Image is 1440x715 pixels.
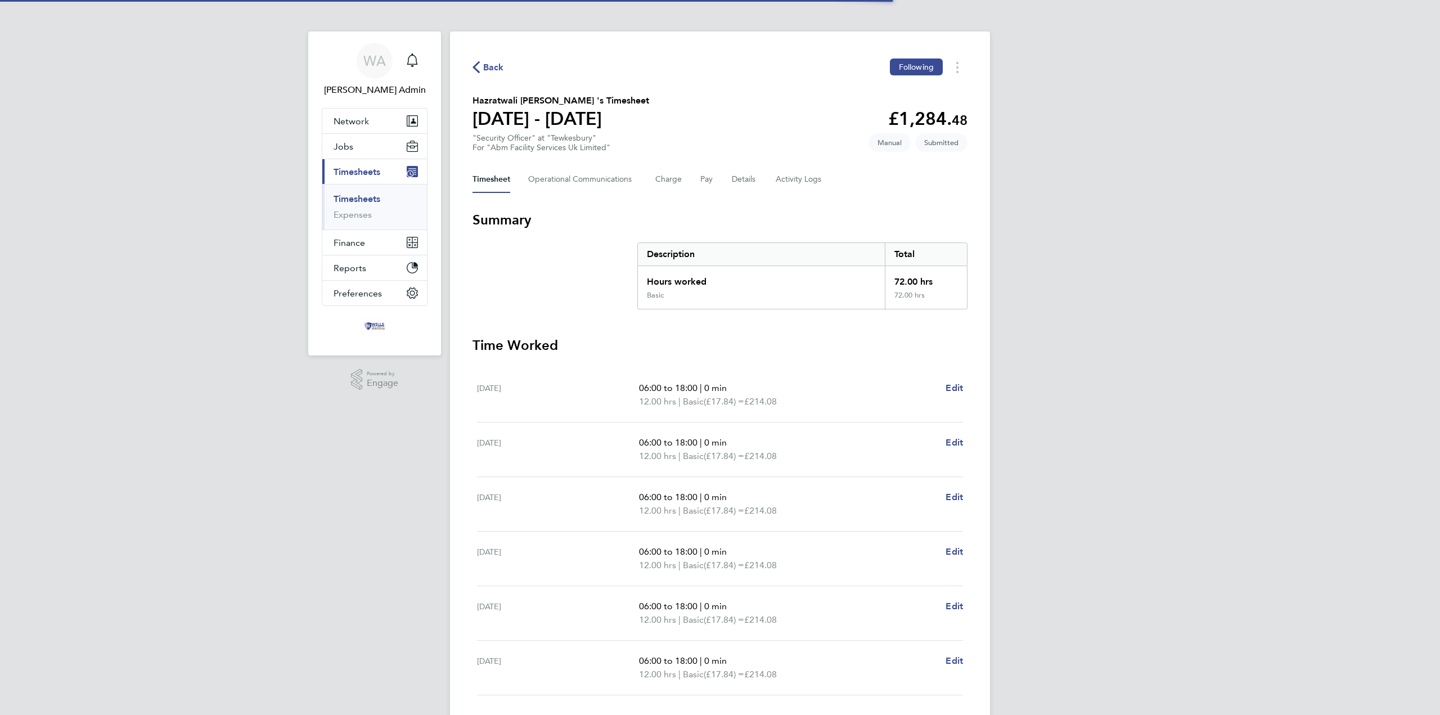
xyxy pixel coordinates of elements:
[776,166,823,193] button: Activity Logs
[946,381,963,395] a: Edit
[655,166,682,193] button: Charge
[334,194,380,204] a: Timesheets
[683,559,704,572] span: Basic
[483,61,504,74] span: Back
[947,59,967,76] button: Timesheets Menu
[700,492,702,502] span: |
[472,166,510,193] button: Timesheet
[477,381,639,408] div: [DATE]
[700,166,714,193] button: Pay
[334,209,372,220] a: Expenses
[678,669,681,680] span: |
[639,396,676,407] span: 12.00 hrs
[744,451,777,461] span: £214.08
[946,492,963,502] span: Edit
[946,546,963,557] span: Edit
[639,437,697,448] span: 06:00 to 18:00
[890,59,943,75] button: Following
[477,491,639,518] div: [DATE]
[639,451,676,461] span: 12.00 hrs
[683,449,704,463] span: Basic
[639,383,697,393] span: 06:00 to 18:00
[683,613,704,627] span: Basic
[322,134,427,159] button: Jobs
[678,505,681,516] span: |
[683,395,704,408] span: Basic
[700,383,702,393] span: |
[322,159,427,184] button: Timesheets
[528,166,637,193] button: Operational Communications
[704,546,727,557] span: 0 min
[704,437,727,448] span: 0 min
[868,133,911,152] span: This timesheet was manually created.
[322,317,427,335] a: Go to home page
[647,291,664,300] div: Basic
[952,112,967,128] span: 48
[915,133,967,152] span: This timesheet is Submitted.
[678,560,681,570] span: |
[704,560,744,570] span: (£17.84) =
[334,167,380,177] span: Timesheets
[704,451,744,461] span: (£17.84) =
[639,560,676,570] span: 12.00 hrs
[744,560,777,570] span: £214.08
[683,668,704,681] span: Basic
[946,601,963,611] span: Edit
[885,291,967,309] div: 72.00 hrs
[946,600,963,613] a: Edit
[946,545,963,559] a: Edit
[322,281,427,305] button: Preferences
[477,600,639,627] div: [DATE]
[472,107,649,130] h1: [DATE] - [DATE]
[885,243,967,266] div: Total
[334,263,366,273] span: Reports
[638,243,885,266] div: Description
[744,505,777,516] span: £214.08
[732,166,758,193] button: Details
[704,655,727,666] span: 0 min
[678,614,681,625] span: |
[704,614,744,625] span: (£17.84) =
[888,108,967,129] app-decimal: £1,284.
[704,492,727,502] span: 0 min
[946,383,963,393] span: Edit
[700,437,702,448] span: |
[322,43,427,97] a: WA[PERSON_NAME] Admin
[363,53,386,68] span: WA
[899,62,934,72] span: Following
[744,396,777,407] span: £214.08
[639,492,697,502] span: 06:00 to 18:00
[322,83,427,97] span: Wills Admin
[472,143,610,152] div: For "Abm Facility Services Uk Limited"
[946,654,963,668] a: Edit
[472,94,649,107] h2: Hazratwali [PERSON_NAME] 's Timesheet
[639,601,697,611] span: 06:00 to 18:00
[683,504,704,518] span: Basic
[639,669,676,680] span: 12.00 hrs
[334,141,353,152] span: Jobs
[477,545,639,572] div: [DATE]
[472,336,967,354] h3: Time Worked
[946,437,963,448] span: Edit
[700,546,702,557] span: |
[639,505,676,516] span: 12.00 hrs
[744,614,777,625] span: £214.08
[704,396,744,407] span: (£17.84) =
[472,211,967,229] h3: Summary
[704,383,727,393] span: 0 min
[477,654,639,681] div: [DATE]
[351,369,399,390] a: Powered byEngage
[308,32,441,356] nav: Main navigation
[678,451,681,461] span: |
[700,655,702,666] span: |
[367,369,398,379] span: Powered by
[678,396,681,407] span: |
[334,288,382,299] span: Preferences
[885,266,967,291] div: 72.00 hrs
[361,317,388,335] img: wills-security-logo-retina.png
[946,491,963,504] a: Edit
[472,133,610,152] div: "Security Officer" at "Tewkesbury"
[704,505,744,516] span: (£17.84) =
[367,379,398,388] span: Engage
[638,266,885,291] div: Hours worked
